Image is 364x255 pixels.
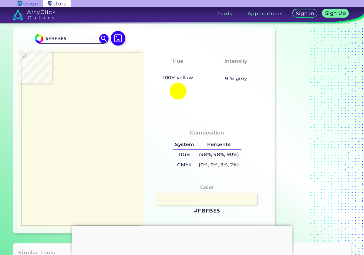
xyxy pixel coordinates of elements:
[190,128,224,137] h4: Composition
[197,140,241,150] h5: Percents
[72,226,292,253] iframe: Advertisement
[225,75,247,83] h5: 91% grey
[197,160,241,170] h5: (0%, 0%, 9%, 2%)
[111,31,125,46] img: icon picture
[173,57,183,66] h4: Hue
[166,66,190,74] h3: Yellow
[294,10,316,18] a: Sign In
[215,66,258,74] h3: Almost None
[13,9,56,20] img: logo_artyclick_colors_white.svg
[200,183,214,192] h4: Color
[99,34,108,43] img: icon search
[173,140,196,150] h5: System
[160,74,195,82] h5: 100% yellow
[326,11,345,15] h5: Sign Up
[43,35,100,43] input: type color..
[173,160,196,170] h5: CMYK
[297,11,314,16] h5: Sign In
[194,207,220,215] h3: #FBFBE5
[224,57,248,66] h4: Intensity
[277,14,353,236] iframe: Advertisement
[197,150,241,160] h5: (98%, 98%, 90%)
[323,10,348,18] a: Sign Up
[217,11,232,16] h3: Tools
[248,11,283,16] h3: Applications
[18,1,38,6] img: ArtyClick Design logo
[21,53,141,225] img: deccf6e0-674d-497b-bb3e-78319e0e4060
[173,150,196,160] h5: RGB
